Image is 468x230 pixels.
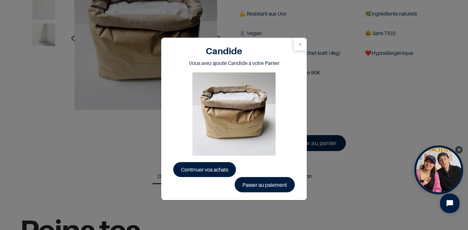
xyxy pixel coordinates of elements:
span: Continuer vos achats [181,166,228,173]
iframe: Tidio Chat [435,188,465,219]
a: Passer au paiement [235,177,295,192]
a: Continuer vos achats [173,162,236,177]
div: Tolstoy bubble widget [414,146,463,194]
a: Panier [265,59,279,68]
button: Close [294,38,307,51]
div: Open Tolstoy widget [414,146,463,194]
span: à votre [249,60,264,66]
img: Product image [192,72,276,156]
div: Open Tolstoy [414,146,463,194]
h1: Candide [166,45,281,57]
span: Vous avez ajouté [189,60,227,66]
spant: Candide [228,60,248,66]
div: Close Tolstoy widget [455,146,462,153]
